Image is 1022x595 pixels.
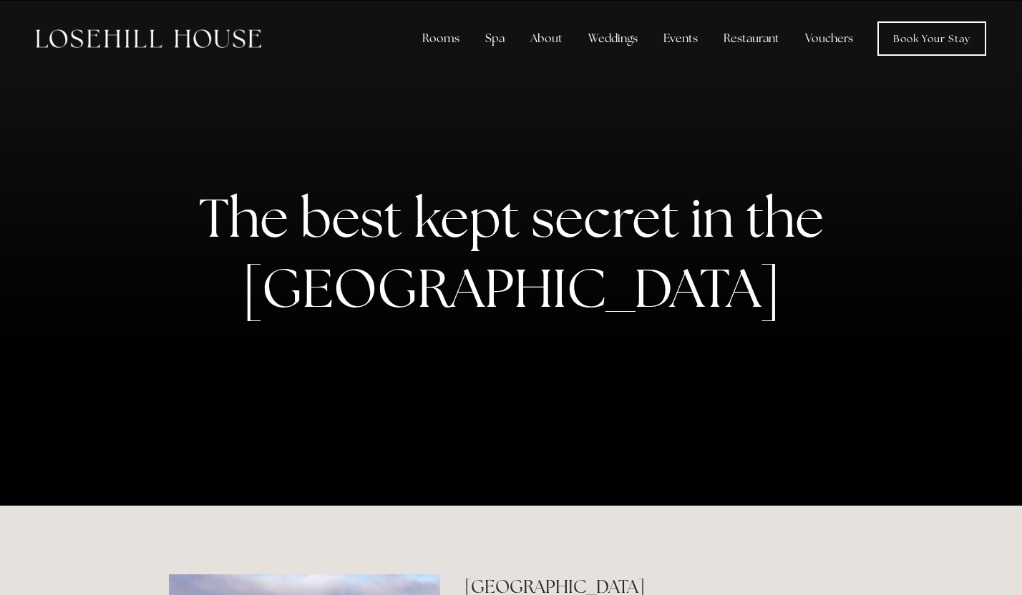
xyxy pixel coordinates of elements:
[519,24,574,53] div: About
[794,24,865,53] a: Vouchers
[411,24,471,53] div: Rooms
[577,24,649,53] div: Weddings
[474,24,516,53] div: Spa
[199,182,835,323] strong: The best kept secret in the [GEOGRAPHIC_DATA]
[652,24,709,53] div: Events
[712,24,791,53] div: Restaurant
[36,29,261,48] img: Losehill House
[877,21,986,56] a: Book Your Stay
